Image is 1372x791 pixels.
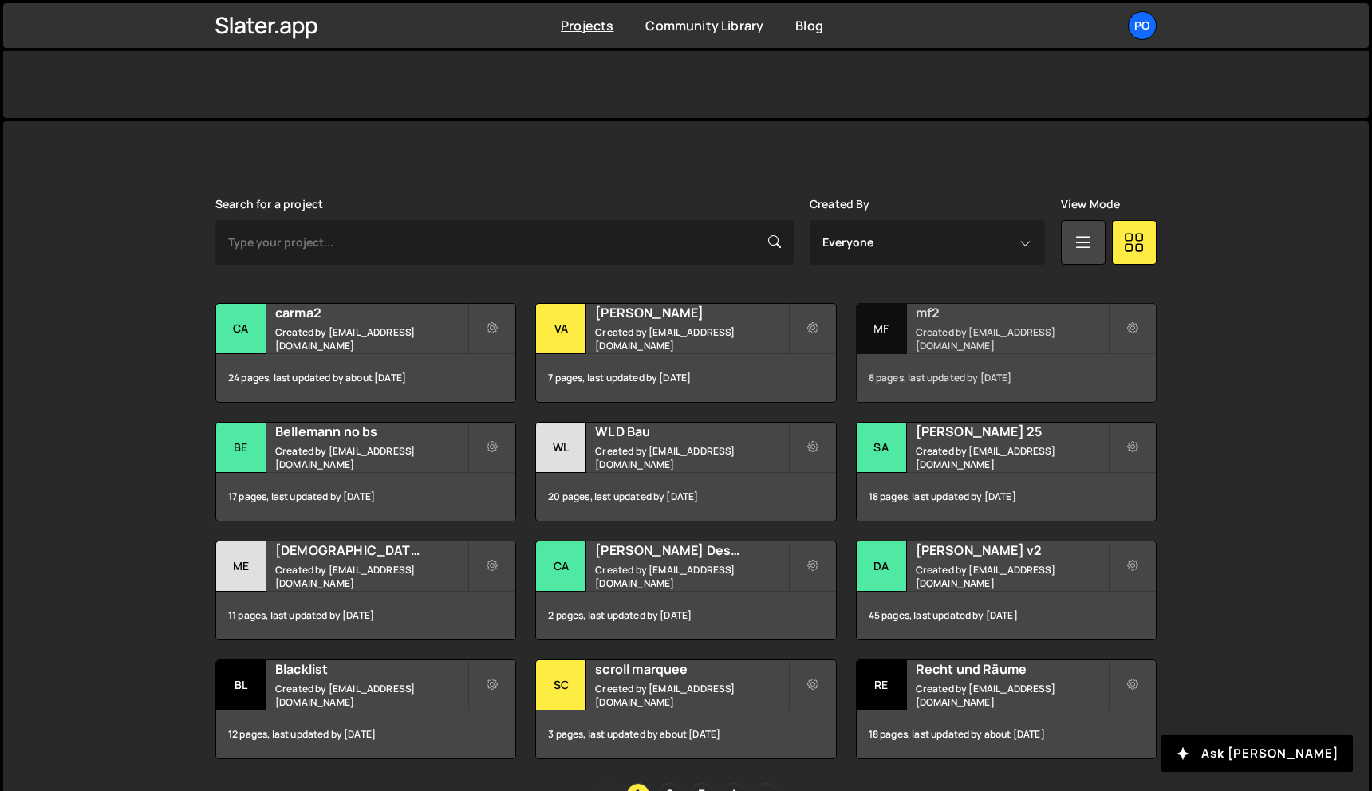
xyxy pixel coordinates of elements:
div: Me [216,541,266,592]
h2: mf2 [916,304,1108,321]
div: 3 pages, last updated by about [DATE] [536,710,835,758]
div: Re [857,660,907,710]
small: Created by [EMAIL_ADDRESS][DOMAIN_NAME] [916,444,1108,471]
div: 17 pages, last updated by [DATE] [216,473,515,521]
a: sc scroll marquee Created by [EMAIL_ADDRESS][DOMAIN_NAME] 3 pages, last updated by about [DATE] [535,659,836,759]
div: 12 pages, last updated by [DATE] [216,710,515,758]
small: Created by [EMAIL_ADDRESS][DOMAIN_NAME] [595,563,787,590]
div: 20 pages, last updated by [DATE] [536,473,835,521]
a: Ca [PERSON_NAME] Design 3d Created by [EMAIL_ADDRESS][DOMAIN_NAME] 2 pages, last updated by [DATE] [535,541,836,640]
label: Created By [810,198,870,211]
h2: Blacklist [275,660,467,678]
label: Search for a project [215,198,323,211]
h2: WLD Bau [595,423,787,440]
small: Created by [EMAIL_ADDRESS][DOMAIN_NAME] [916,682,1108,709]
div: 45 pages, last updated by [DATE] [857,592,1156,639]
div: 18 pages, last updated by about [DATE] [857,710,1156,758]
small: Created by [EMAIL_ADDRESS][DOMAIN_NAME] [275,444,467,471]
a: Projects [561,17,613,34]
h2: Bellemann no bs [275,423,467,440]
a: Bl Blacklist Created by [EMAIL_ADDRESS][DOMAIN_NAME] 12 pages, last updated by [DATE] [215,659,516,759]
h2: [PERSON_NAME] v2 [916,541,1108,559]
a: Be Bellemann no bs Created by [EMAIL_ADDRESS][DOMAIN_NAME] 17 pages, last updated by [DATE] [215,422,516,521]
div: ca [216,304,266,354]
div: sc [536,660,586,710]
div: Sa [857,423,907,473]
div: 18 pages, last updated by [DATE] [857,473,1156,521]
h2: [PERSON_NAME] Design 3d [595,541,787,559]
a: Community Library [645,17,763,34]
h2: [DEMOGRAPHIC_DATA] 8 [275,541,467,559]
a: Va [PERSON_NAME] Created by [EMAIL_ADDRESS][DOMAIN_NAME] 7 pages, last updated by [DATE] [535,303,836,403]
div: Va [536,304,586,354]
label: View Mode [1061,198,1120,211]
small: Created by [EMAIL_ADDRESS][DOMAIN_NAME] [275,563,467,590]
a: WL WLD Bau Created by [EMAIL_ADDRESS][DOMAIN_NAME] 20 pages, last updated by [DATE] [535,422,836,521]
div: Bl [216,660,266,710]
div: Be [216,423,266,473]
small: Created by [EMAIL_ADDRESS][DOMAIN_NAME] [275,682,467,709]
small: Created by [EMAIL_ADDRESS][DOMAIN_NAME] [595,682,787,709]
div: 7 pages, last updated by [DATE] [536,354,835,402]
a: mf mf2 Created by [EMAIL_ADDRESS][DOMAIN_NAME] 8 pages, last updated by [DATE] [856,303,1157,403]
h2: carma2 [275,304,467,321]
div: 24 pages, last updated by about [DATE] [216,354,515,402]
div: Ca [536,541,586,592]
a: ca carma2 Created by [EMAIL_ADDRESS][DOMAIN_NAME] 24 pages, last updated by about [DATE] [215,303,516,403]
small: Created by [EMAIL_ADDRESS][DOMAIN_NAME] [595,444,787,471]
div: Da [857,541,907,592]
a: Re Recht und Räume Created by [EMAIL_ADDRESS][DOMAIN_NAME] 18 pages, last updated by about [DATE] [856,659,1157,759]
h2: [PERSON_NAME] [595,304,787,321]
h2: scroll marquee [595,660,787,678]
a: Sa [PERSON_NAME] 25 Created by [EMAIL_ADDRESS][DOMAIN_NAME] 18 pages, last updated by [DATE] [856,422,1157,521]
a: Me [DEMOGRAPHIC_DATA] 8 Created by [EMAIL_ADDRESS][DOMAIN_NAME] 11 pages, last updated by [DATE] [215,541,516,640]
button: Ask [PERSON_NAME] [1161,735,1353,772]
input: Type your project... [215,220,794,265]
a: Blog [795,17,823,34]
small: Created by [EMAIL_ADDRESS][DOMAIN_NAME] [275,325,467,352]
a: Da [PERSON_NAME] v2 Created by [EMAIL_ADDRESS][DOMAIN_NAME] 45 pages, last updated by [DATE] [856,541,1157,640]
h2: [PERSON_NAME] 25 [916,423,1108,440]
small: Created by [EMAIL_ADDRESS][DOMAIN_NAME] [916,563,1108,590]
small: Created by [EMAIL_ADDRESS][DOMAIN_NAME] [916,325,1108,352]
div: 11 pages, last updated by [DATE] [216,592,515,639]
h2: Recht und Räume [916,660,1108,678]
div: mf [857,304,907,354]
div: 2 pages, last updated by [DATE] [536,592,835,639]
a: Po [1128,11,1157,40]
div: WL [536,423,586,473]
small: Created by [EMAIL_ADDRESS][DOMAIN_NAME] [595,325,787,352]
div: 8 pages, last updated by [DATE] [857,354,1156,402]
